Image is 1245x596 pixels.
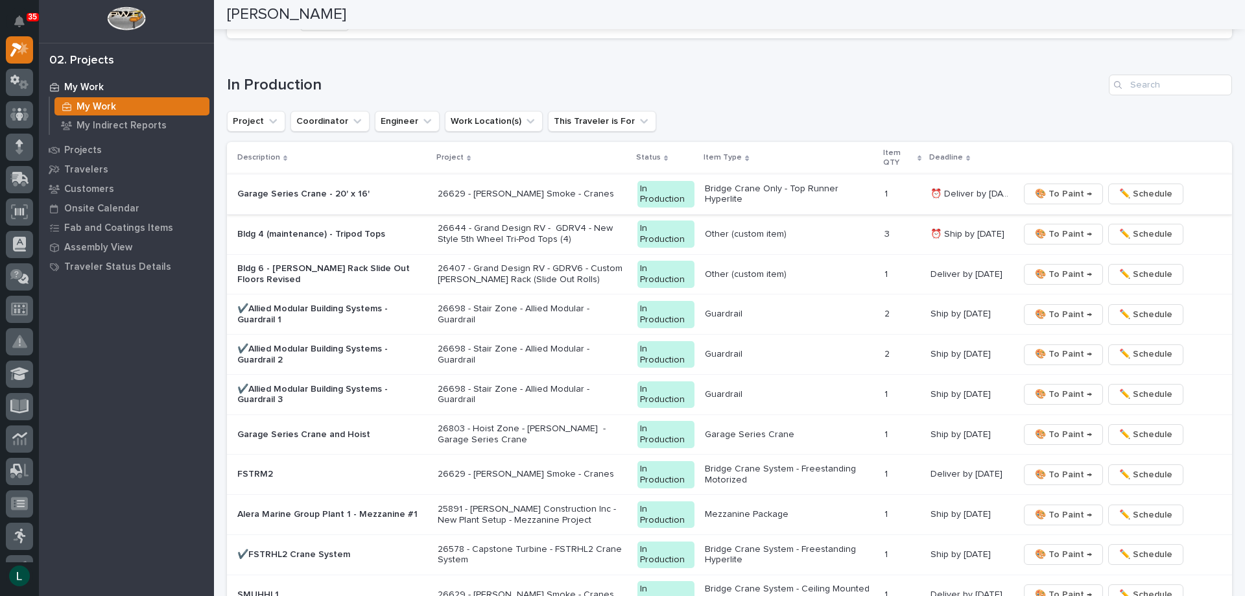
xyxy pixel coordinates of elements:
[64,242,132,254] p: Assembly View
[931,547,993,560] p: Ship by [DATE]
[705,464,873,486] p: Bridge Crane System - Freestanding Motorized
[237,429,427,440] p: Garage Series Crane and Hoist
[1035,547,1092,562] span: 🎨 To Paint →
[237,229,427,240] p: Bldg 4 (maintenance) - Tripod Tops
[227,174,1232,215] tr: Garage Series Crane - 20' x 16'26629 - [PERSON_NAME] Smoke - CranesIn ProductionBridge Crane Only...
[705,509,873,520] p: Mezzanine Package
[548,111,656,132] button: This Traveler is For
[637,542,694,569] div: In Production
[705,429,873,440] p: Garage Series Crane
[1024,464,1103,485] button: 🎨 To Paint →
[1108,264,1183,285] button: ✏️ Schedule
[237,304,427,326] p: ✔️Allied Modular Building Systems - Guardrail 1
[438,304,627,326] p: 26698 - Stair Zone - Allied Modular - Guardrail
[1108,464,1183,485] button: ✏️ Schedule
[39,257,214,276] a: Traveler Status Details
[1024,544,1103,565] button: 🎨 To Paint →
[1108,505,1183,525] button: ✏️ Schedule
[1119,507,1172,523] span: ✏️ Schedule
[64,145,102,156] p: Projects
[884,306,892,320] p: 2
[637,181,694,208] div: In Production
[436,150,464,165] p: Project
[290,111,370,132] button: Coordinator
[227,374,1232,414] tr: ✔️Allied Modular Building Systems - Guardrail 326698 - Stair Zone - Allied Modular - GuardrailIn ...
[1108,304,1183,325] button: ✏️ Schedule
[227,495,1232,535] tr: Alera Marine Group Plant 1 - Mezzanine #125891 - [PERSON_NAME] Construction Inc - New Plant Setup...
[237,509,427,520] p: Alera Marine Group Plant 1 - Mezzanine #1
[107,6,145,30] img: Workspace Logo
[227,455,1232,495] tr: FSTRM226629 - [PERSON_NAME] Smoke - CranesIn ProductionBridge Crane System - Freestanding Motoriz...
[1119,267,1172,282] span: ✏️ Schedule
[884,427,890,440] p: 1
[637,381,694,409] div: In Production
[931,507,993,520] p: Ship by [DATE]
[1024,184,1103,204] button: 🎨 To Paint →
[237,263,427,285] p: Bldg 6 - [PERSON_NAME] Rack Slide Out Floors Revised
[637,261,694,288] div: In Production
[438,544,627,566] p: 26578 - Capstone Turbine - FSTRHL2 Crane System
[637,421,694,448] div: In Production
[1108,224,1183,244] button: ✏️ Schedule
[1035,226,1092,242] span: 🎨 To Paint →
[438,263,627,285] p: 26407 - Grand Design RV - GDRV6 - Custom [PERSON_NAME] Rack (Slide Out Rolls)
[636,150,661,165] p: Status
[1108,424,1183,445] button: ✏️ Schedule
[1119,547,1172,562] span: ✏️ Schedule
[438,423,627,446] p: 26803 - Hoist Zone - [PERSON_NAME] - Garage Series Crane
[931,306,993,320] p: Ship by [DATE]
[705,349,873,360] p: Guardrail
[64,203,139,215] p: Onsite Calendar
[884,387,890,400] p: 1
[77,101,116,113] p: My Work
[237,150,280,165] p: Description
[1119,387,1172,402] span: ✏️ Schedule
[705,229,873,240] p: Other (custom item)
[1035,387,1092,402] span: 🎨 To Paint →
[705,269,873,280] p: Other (custom item)
[931,387,993,400] p: Ship by [DATE]
[637,501,694,529] div: In Production
[884,267,890,280] p: 1
[1119,307,1172,322] span: ✏️ Schedule
[637,301,694,328] div: In Production
[1108,184,1183,204] button: ✏️ Schedule
[704,150,742,165] p: Item Type
[1035,346,1092,362] span: 🎨 To Paint →
[884,547,890,560] p: 1
[1108,344,1183,365] button: ✏️ Schedule
[39,77,214,97] a: My Work
[1119,346,1172,362] span: ✏️ Schedule
[1024,344,1103,365] button: 🎨 To Paint →
[438,384,627,406] p: 26698 - Stair Zone - Allied Modular - Guardrail
[227,76,1104,95] h1: In Production
[884,466,890,480] p: 1
[1035,307,1092,322] span: 🎨 To Paint →
[1109,75,1232,95] input: Search
[39,140,214,160] a: Projects
[438,504,627,526] p: 25891 - [PERSON_NAME] Construction Inc - New Plant Setup - Mezzanine Project
[39,179,214,198] a: Customers
[637,461,694,488] div: In Production
[1119,226,1172,242] span: ✏️ Schedule
[1024,224,1103,244] button: 🎨 To Paint →
[227,254,1232,294] tr: Bldg 6 - [PERSON_NAME] Rack Slide Out Floors Revised26407 - Grand Design RV - GDRV6 - Custom [PER...
[884,507,890,520] p: 1
[64,222,173,234] p: Fab and Coatings Items
[705,389,873,400] p: Guardrail
[1119,427,1172,442] span: ✏️ Schedule
[1024,505,1103,525] button: 🎨 To Paint →
[438,344,627,366] p: 26698 - Stair Zone - Allied Modular - Guardrail
[883,146,914,170] p: Item QTY
[227,535,1232,575] tr: ✔️FSTRHL2 Crane System26578 - Capstone Turbine - FSTRHL2 Crane SystemIn ProductionBridge Crane Sy...
[39,218,214,237] a: Fab and Coatings Items
[637,341,694,368] div: In Production
[29,12,37,21] p: 35
[237,384,427,406] p: ✔️Allied Modular Building Systems - Guardrail 3
[227,414,1232,455] tr: Garage Series Crane and Hoist26803 - Hoist Zone - [PERSON_NAME] - Garage Series CraneIn Productio...
[1035,507,1092,523] span: 🎨 To Paint →
[64,82,104,93] p: My Work
[1024,424,1103,445] button: 🎨 To Paint →
[237,189,427,200] p: Garage Series Crane - 20' x 16'
[6,562,33,590] button: users-avatar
